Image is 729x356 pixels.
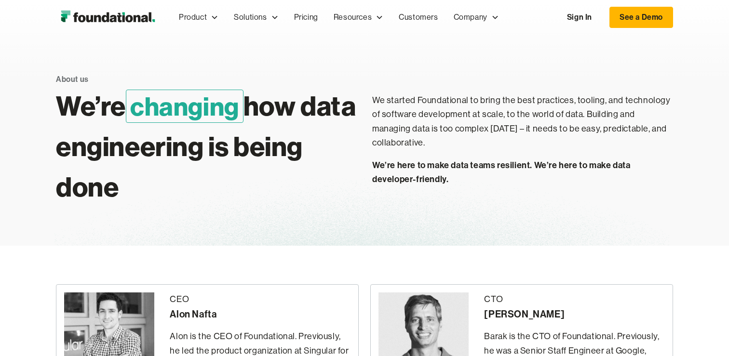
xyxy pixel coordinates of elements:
a: See a Demo [609,7,673,28]
h1: We’re how data engineering is being done [56,86,357,207]
p: We’re here to make data teams resilient. We’re here to make data developer-friendly. [372,158,673,186]
div: Alon Nafta [170,306,351,322]
img: Foundational Logo [56,8,160,27]
a: home [56,8,160,27]
span: changing [126,90,243,123]
div: Solutions [234,11,267,24]
div: Solutions [226,1,286,33]
p: We started Foundational to bring the best practices, tooling, and technology of software developm... [372,93,673,150]
div: Product [171,1,226,33]
div: Product [179,11,207,24]
div: Resources [326,1,391,33]
div: About us [56,73,89,86]
a: Pricing [286,1,326,33]
div: CTO [484,292,665,307]
a: Sign In [557,7,602,27]
div: Company [446,1,507,33]
a: Customers [391,1,445,33]
div: CEO [170,292,351,307]
div: Company [454,11,487,24]
div: [PERSON_NAME] [484,306,665,322]
div: Resources [334,11,372,24]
